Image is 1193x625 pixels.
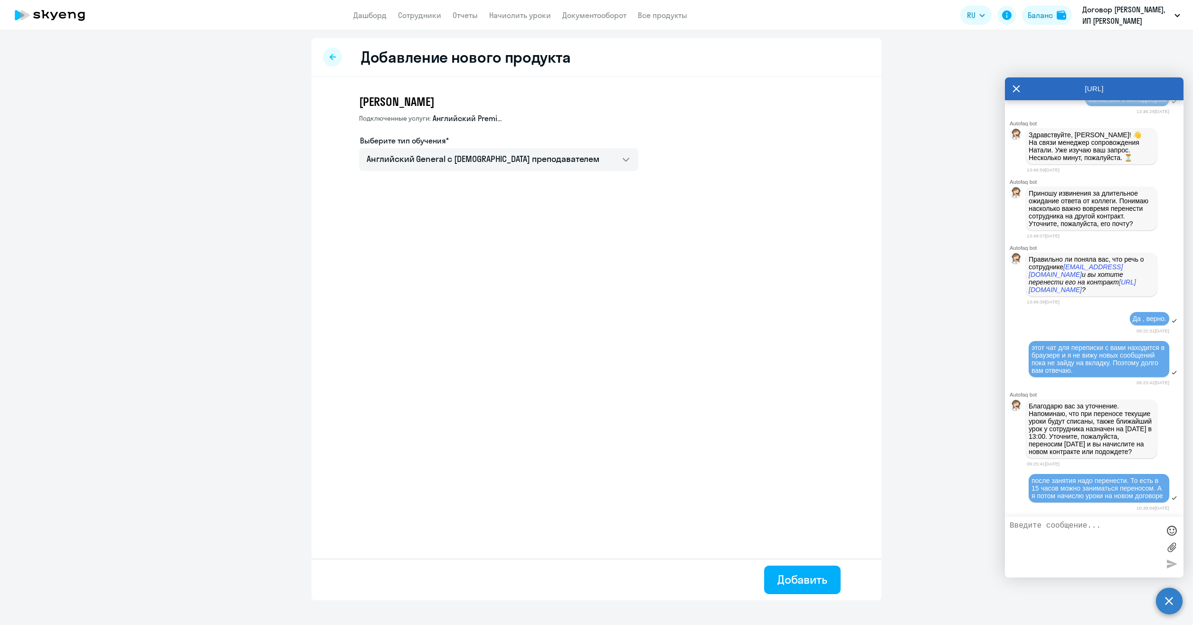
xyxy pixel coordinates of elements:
em: и вы хотите перенести его на контракт [1029,271,1125,286]
time: 13:48:07[DATE] [1027,233,1060,238]
span: Подключенные услуги: [359,114,431,123]
button: Добавить [764,566,841,594]
button: Договор [PERSON_NAME], ИП [PERSON_NAME] [1078,4,1185,27]
span: этот чат для переписки с вами находится в браузере и я не вижу новых сообщений пока не зайду на в... [1032,344,1166,374]
label: Выберите тип обучения* [360,135,449,146]
span: RU [967,9,975,21]
p: Правильно ли поняла вас, что речь о сотруднике [1029,256,1154,294]
p: Приношу извинения за длительное ожидание ответа от коллеги. Понимаю насколько важно вовремя перен... [1029,189,1154,227]
a: Все продукты [638,10,687,20]
p: Благодарю вас за уточнение. Напоминаю, что при переносе текущие уроки будут списаны, также ближай... [1029,402,1154,455]
button: RU [960,6,992,25]
a: Документооборот [562,10,626,20]
img: bot avatar [1010,400,1022,414]
p: Здравствуйте, [PERSON_NAME]! 👋 ﻿На связи менеджер сопровождения Натали. Уже изучаю ваш запрос. Не... [1029,131,1154,161]
div: Добавить [777,572,827,587]
time: 13:46:29[DATE] [1136,109,1169,114]
time: 09:22:31[DATE] [1136,328,1169,333]
a: [EMAIL_ADDRESS][DOMAIN_NAME] [1029,263,1123,278]
span: Английский Premium [433,113,504,123]
img: bot avatar [1010,253,1022,267]
time: 09:23:42[DATE] [1136,380,1169,385]
p: Договор [PERSON_NAME], ИП [PERSON_NAME] [1082,4,1171,27]
time: 13:49:39[DATE] [1027,299,1060,304]
img: bot avatar [1010,187,1022,201]
button: Балансbalance [1022,6,1072,25]
a: Отчеты [453,10,478,20]
img: bot avatar [1010,129,1022,142]
em: ? [1082,286,1086,294]
div: Autofaq bot [1010,245,1184,251]
div: Баланс [1028,9,1053,21]
time: 10:39:04[DATE] [1136,505,1169,511]
a: [URL][DOMAIN_NAME] [1029,278,1136,294]
span: Да , верно. [1133,315,1166,322]
a: Начислить уроки [489,10,551,20]
h3: [PERSON_NAME] [359,94,638,109]
a: Сотрудники [398,10,441,20]
time: 09:25:41[DATE] [1027,461,1060,466]
span: после занятия надо перенести. То есть в 15 часов можно заниматься переносом. А я потом начислю ур... [1032,477,1164,500]
img: balance [1057,10,1066,20]
time: 13:46:59[DATE] [1027,167,1060,172]
div: Autofaq bot [1010,121,1184,126]
div: Autofaq bot [1010,179,1184,185]
div: Autofaq bot [1010,392,1184,398]
h2: Добавление нового продукта [361,47,570,66]
label: Лимит 10 файлов [1165,540,1179,554]
a: Дашборд [353,10,387,20]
